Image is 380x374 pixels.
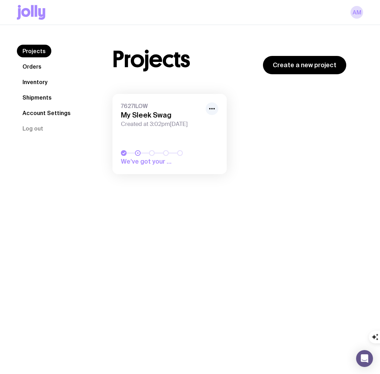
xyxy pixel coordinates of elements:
[121,111,201,119] h3: My Sleek Swag
[17,60,47,73] a: Orders
[17,122,49,135] button: Log out
[112,94,227,174] a: 7627ILOWMy Sleek SwagCreated at 3:02pm[DATE]We’ve got your enquiry
[121,102,201,109] span: 7627ILOW
[356,350,373,367] div: Open Intercom Messenger
[350,6,363,19] a: AM
[263,56,346,74] a: Create a new project
[112,48,190,71] h1: Projects
[17,107,76,119] a: Account Settings
[17,76,53,88] a: Inventory
[17,91,57,104] a: Shipments
[17,45,51,57] a: Projects
[121,157,173,166] span: We’ve got your enquiry
[121,121,201,128] span: Created at 3:02pm[DATE]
